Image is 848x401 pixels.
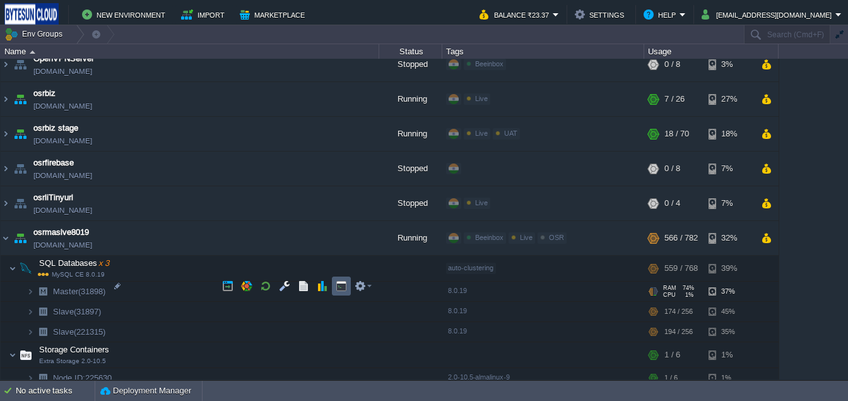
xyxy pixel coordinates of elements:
div: 559 / 768 [664,256,698,281]
img: AMDAwAAAACH5BAEAAAAALAAAAAABAAEAAAICRAEAOw== [26,368,34,388]
div: 27% [709,82,750,116]
div: 174 / 256 [664,302,693,321]
div: Tags [443,44,644,59]
span: Live [475,95,488,102]
span: OSR [549,234,564,241]
div: Running [379,117,442,151]
button: Env Groups [4,25,67,43]
span: (221315) [74,327,105,337]
a: [DOMAIN_NAME] [33,204,92,217]
a: Slave(31897) [52,306,103,317]
img: AMDAwAAAACH5BAEAAAAALAAAAAABAAEAAAICRAEAOw== [1,117,11,151]
span: x 3 [97,258,110,268]
img: AMDAwAAAACH5BAEAAAAALAAAAAABAAEAAAICRAEAOw== [1,221,11,255]
div: Stopped [379,152,442,186]
span: MySQL CE 8.0.19 [38,271,105,278]
img: AMDAwAAAACH5BAEAAAAALAAAAAABAAEAAAICRAEAOw== [1,186,11,220]
div: 1 / 6 [664,368,678,388]
div: Name [1,44,379,59]
a: Master(31898) [52,286,107,297]
span: 74% [681,285,694,291]
div: Status [380,44,442,59]
div: Running [379,221,442,255]
div: 32% [709,221,750,255]
button: [EMAIL_ADDRESS][DOMAIN_NAME] [702,7,835,22]
span: Beeinbox [475,234,503,241]
div: 0 / 8 [664,47,680,81]
div: 7 / 26 [664,82,685,116]
img: AMDAwAAAACH5BAEAAAAALAAAAAABAAEAAAICRAEAOw== [26,282,34,301]
div: 1 / 6 [664,342,680,368]
span: (31897) [74,307,101,316]
div: Usage [645,44,778,59]
div: 1% [709,342,750,368]
button: Marketplace [240,7,309,22]
a: osrliTinyurl [33,191,73,204]
img: AMDAwAAAACH5BAEAAAAALAAAAAABAAEAAAICRAEAOw== [17,342,35,368]
span: Slave [52,326,107,337]
span: Master [52,286,107,297]
a: Slave(221315) [52,326,107,337]
img: Bytesun Cloud [4,3,59,26]
span: Storage Containers [38,344,111,355]
a: [DOMAIN_NAME] [33,100,92,112]
a: osrfirebase [33,157,74,169]
div: 18 / 70 [664,117,689,151]
img: AMDAwAAAACH5BAEAAAAALAAAAAABAAEAAAICRAEAOw== [34,302,52,321]
img: AMDAwAAAACH5BAEAAAAALAAAAAABAAEAAAICRAEAOw== [30,51,35,54]
div: 3% [709,47,750,81]
img: AMDAwAAAACH5BAEAAAAALAAAAAABAAEAAAICRAEAOw== [1,152,11,186]
a: osrbiz stage [33,122,78,135]
img: AMDAwAAAACH5BAEAAAAALAAAAAABAAEAAAICRAEAOw== [11,117,29,151]
div: Stopped [379,186,442,220]
a: Storage ContainersExtra Storage 2.0-10.5 [38,345,111,354]
div: 35% [709,322,750,342]
img: AMDAwAAAACH5BAEAAAAALAAAAAABAAEAAAICRAEAOw== [11,47,29,81]
span: Node ID: [53,373,85,383]
span: Extra Storage 2.0-10.5 [39,357,106,365]
a: [DOMAIN_NAME] [33,135,92,147]
button: Deployment Manager [100,385,191,397]
span: RAM [663,285,676,291]
span: 8.0.19 [448,307,467,314]
div: Running [379,82,442,116]
button: Settings [575,7,628,22]
span: [DOMAIN_NAME] [33,239,92,251]
span: UAT [504,129,517,137]
img: AMDAwAAAACH5BAEAAAAALAAAAAABAAEAAAICRAEAOw== [11,152,29,186]
a: osrbiz [33,87,56,100]
div: 45% [709,302,750,321]
img: AMDAwAAAACH5BAEAAAAALAAAAAABAAEAAAICRAEAOw== [34,282,52,301]
a: osrmaslve8019 [33,226,89,239]
img: AMDAwAAAACH5BAEAAAAALAAAAAABAAEAAAICRAEAOw== [17,256,35,281]
span: Live [475,199,488,206]
span: 1% [681,292,693,298]
div: Stopped [379,47,442,81]
a: [DOMAIN_NAME] [33,169,92,182]
img: AMDAwAAAACH5BAEAAAAALAAAAAABAAEAAAICRAEAOw== [11,82,29,116]
a: OpenVPNServer [33,52,94,65]
div: 7% [709,152,750,186]
button: New Environment [82,7,169,22]
span: 2.0-10.5-almalinux-9 [448,373,510,381]
a: Node ID:225630 [52,373,114,383]
img: AMDAwAAAACH5BAEAAAAALAAAAAABAAEAAAICRAEAOw== [1,47,11,81]
div: 194 / 256 [664,322,693,342]
span: CPU [663,292,676,298]
span: Live [475,129,488,137]
div: 566 / 782 [664,221,698,255]
img: AMDAwAAAACH5BAEAAAAALAAAAAABAAEAAAICRAEAOw== [9,256,16,281]
a: SQL Databasesx 3MySQL CE 8.0.19 [38,258,111,268]
img: AMDAwAAAACH5BAEAAAAALAAAAAABAAEAAAICRAEAOw== [11,221,29,255]
span: Slave [52,306,103,317]
div: 18% [709,117,750,151]
div: 39% [709,256,750,281]
img: AMDAwAAAACH5BAEAAAAALAAAAAABAAEAAAICRAEAOw== [9,342,16,368]
span: Live [520,234,533,241]
div: 0 / 8 [664,152,680,186]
